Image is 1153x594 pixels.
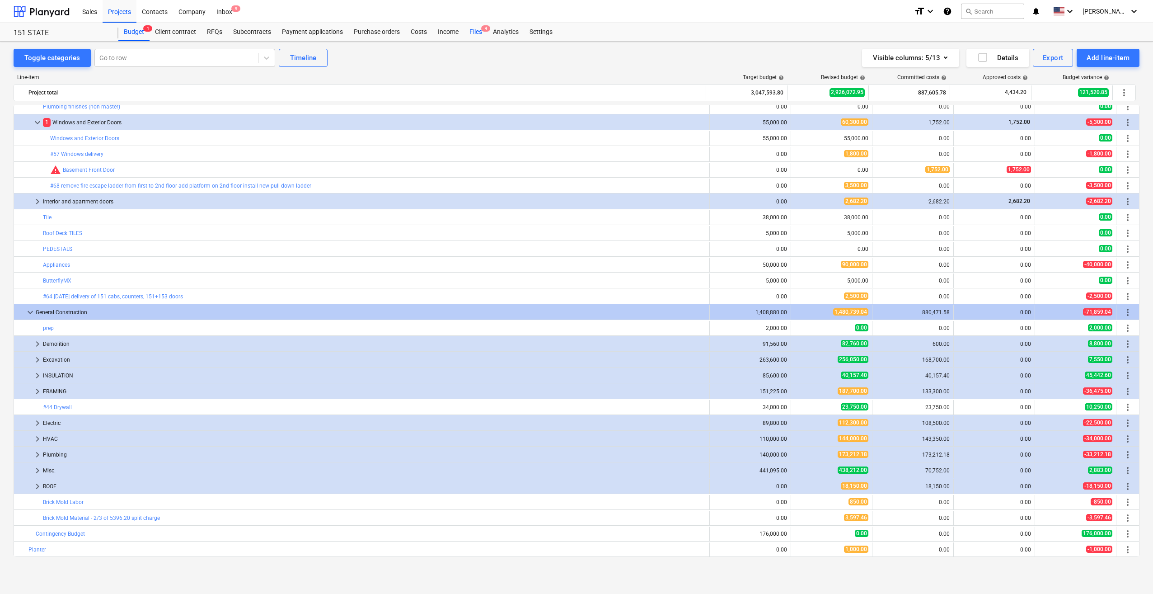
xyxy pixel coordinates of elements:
div: HVAC [43,432,706,446]
div: Windows and Exterior Doors [43,115,706,130]
span: -5,300.00 [1086,118,1112,126]
span: More actions [1122,165,1133,175]
span: 3,500.00 [844,182,868,189]
a: Tile [43,214,52,221]
span: keyboard_arrow_right [32,354,43,365]
span: 82,760.00 [841,340,868,347]
div: 85,600.00 [713,372,787,379]
button: Search [961,4,1024,19]
span: More actions [1122,149,1133,160]
span: help [1102,75,1109,80]
div: 173,212.18 [876,452,950,458]
a: Settings [524,23,558,41]
div: Visible columns : 5/13 [873,52,948,64]
span: 1,752.00 [1008,119,1031,125]
span: 2,500.00 [844,292,868,300]
span: 1,800.00 [844,150,868,157]
span: -3,500.00 [1086,182,1112,189]
div: 0.00 [713,246,787,252]
a: #57 Windows delivery [50,151,103,157]
div: 18,150.00 [876,483,950,490]
span: 4 [481,25,490,32]
i: notifications [1031,6,1041,17]
div: 0.00 [876,151,950,157]
span: More actions [1122,228,1133,239]
span: More actions [1122,212,1133,223]
span: keyboard_arrow_down [25,307,36,318]
span: help [777,75,784,80]
div: Details [977,52,1018,64]
span: help [939,75,947,80]
a: Income [432,23,464,41]
div: 0.00 [713,293,787,300]
span: 3,597.46 [844,514,868,521]
div: Approved costs [983,74,1028,80]
div: 880,471.58 [876,309,950,316]
div: 0.00 [713,151,787,157]
div: 0.00 [957,104,1031,110]
div: 55,000.00 [713,119,787,126]
div: 0.00 [957,151,1031,157]
span: 0.00 [1099,166,1112,173]
div: Files [464,23,487,41]
a: #44 Drywall [43,404,72,410]
div: 0.00 [876,262,950,268]
span: More actions [1122,117,1133,128]
div: 0.00 [876,104,950,110]
span: help [1021,75,1028,80]
span: help [858,75,865,80]
div: 70,752.00 [876,467,950,474]
a: Analytics [487,23,524,41]
div: 0.00 [876,135,950,141]
button: Timeline [279,49,328,67]
div: 55,000.00 [713,135,787,141]
div: 151 STATE [14,28,108,38]
div: 600.00 [876,341,950,347]
i: Knowledge base [943,6,952,17]
span: 23,750.00 [841,403,868,410]
div: 0.00 [957,230,1031,236]
div: 2,000.00 [713,325,787,331]
a: #68 remove fire escape ladder from first to 2nd floor add platform on 2nd floor install new pull ... [50,183,311,189]
a: Payment applications [277,23,348,41]
span: keyboard_arrow_right [32,386,43,397]
div: Add line-item [1087,52,1130,64]
span: 1,480,739.04 [833,308,868,316]
a: #64 [DATE] delivery of 151 cabs, counters, 151+153 doors [43,293,183,300]
a: Roof Deck TILES [43,230,82,236]
span: 112,300.00 [838,419,868,426]
button: Visible columns:5/13 [862,49,959,67]
div: 133,300.00 [876,388,950,395]
div: 0.00 [876,547,950,553]
div: General Construction [36,305,706,320]
span: keyboard_arrow_right [32,449,43,460]
div: ROOF [43,479,706,494]
a: ButterflyMX [43,278,71,284]
div: 0.00 [957,214,1031,221]
div: 3,047,593.80 [710,85,783,100]
iframe: Chat Widget [951,231,1153,594]
div: 0.00 [876,531,950,537]
div: Target budget [743,74,784,80]
div: Toggle categories [24,52,80,64]
span: keyboard_arrow_right [32,370,43,381]
div: Budget variance [1063,74,1109,80]
span: 1 [143,25,152,32]
div: 0.00 [876,515,950,521]
div: FRAMING [43,384,706,399]
span: search [965,8,972,15]
a: Purchase orders [348,23,405,41]
a: PEDESTALS [43,246,72,252]
span: 4,434.20 [1004,89,1027,96]
a: Windows and Exterior Doors [50,135,119,141]
a: Subcontracts [228,23,277,41]
span: 173,212.18 [838,451,868,458]
a: Budget1 [118,23,150,41]
div: 0.00 [876,183,950,189]
div: 34,000.00 [713,404,787,410]
div: 143,350.00 [876,436,950,442]
span: 18,150.00 [841,482,868,490]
